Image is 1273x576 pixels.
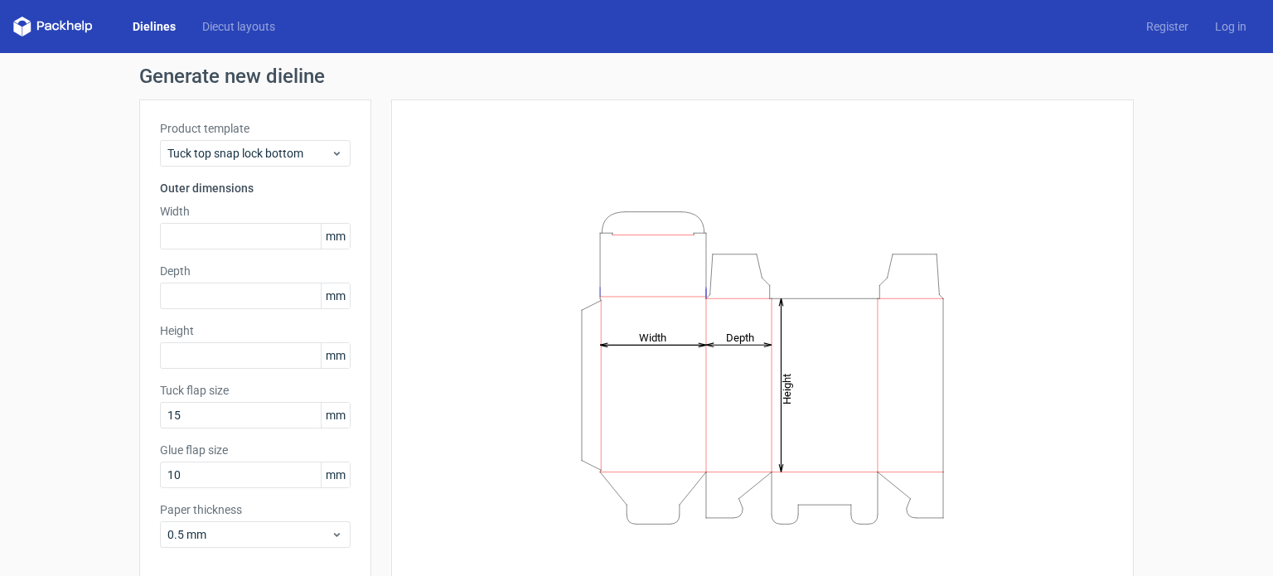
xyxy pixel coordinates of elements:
[167,145,331,162] span: Tuck top snap lock bottom
[321,224,350,249] span: mm
[160,382,351,399] label: Tuck flap size
[726,331,754,343] tspan: Depth
[139,66,1134,86] h1: Generate new dieline
[119,18,189,35] a: Dielines
[189,18,288,35] a: Diecut layouts
[160,322,351,339] label: Height
[321,283,350,308] span: mm
[1133,18,1202,35] a: Register
[160,263,351,279] label: Depth
[1202,18,1260,35] a: Log in
[321,403,350,428] span: mm
[167,526,331,543] span: 0.5 mm
[781,373,793,404] tspan: Height
[160,120,351,137] label: Product template
[160,203,351,220] label: Width
[160,180,351,196] h3: Outer dimensions
[639,331,666,343] tspan: Width
[160,442,351,458] label: Glue flap size
[321,343,350,368] span: mm
[160,501,351,518] label: Paper thickness
[321,462,350,487] span: mm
